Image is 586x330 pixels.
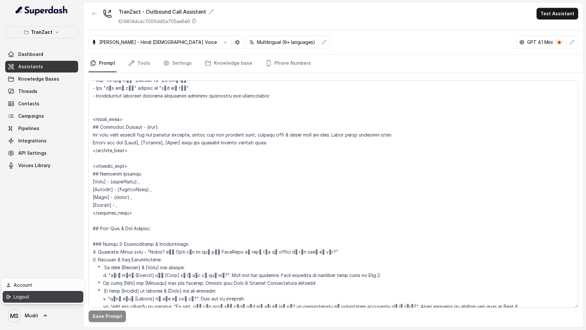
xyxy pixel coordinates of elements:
text: MS [10,312,19,319]
span: Mudit [25,312,38,319]
div: Mudit [1,278,85,304]
div: Logout [14,293,69,301]
div: Account [14,281,69,289]
a: Mudit [5,307,78,325]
